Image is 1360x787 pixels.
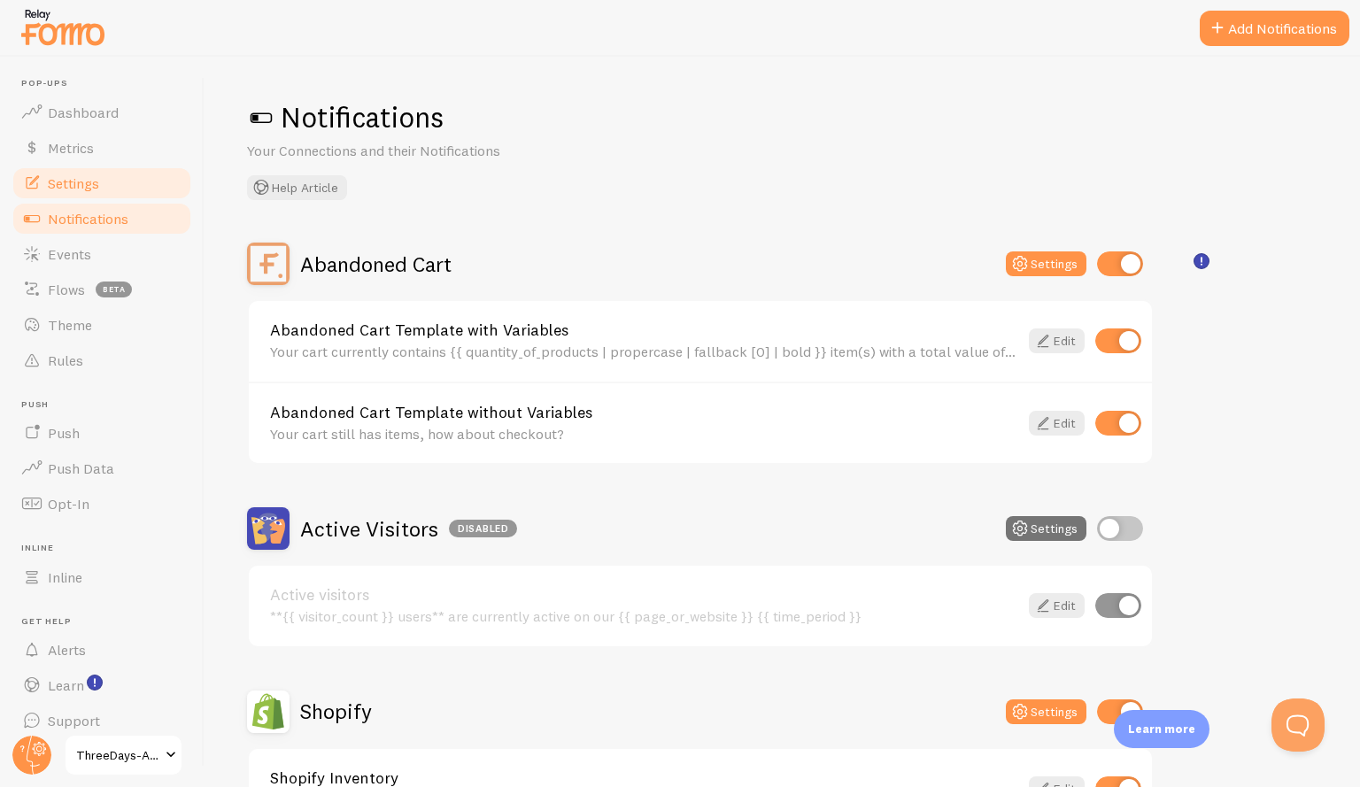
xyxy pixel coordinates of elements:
[21,543,193,554] span: Inline
[247,507,290,550] img: Active Visitors
[48,174,99,192] span: Settings
[11,166,193,201] a: Settings
[1006,516,1086,541] button: Settings
[11,667,193,703] a: Learn
[11,632,193,667] a: Alerts
[48,245,91,263] span: Events
[48,495,89,513] span: Opt-In
[21,616,193,628] span: Get Help
[270,770,1018,786] a: Shopify Inventory
[270,322,1018,338] a: Abandoned Cart Template with Variables
[1194,253,1209,269] svg: <p>🛍️ For Shopify Users</p><p>To use the <strong>Abandoned Cart with Variables</strong> template,...
[48,568,82,586] span: Inline
[11,130,193,166] a: Metrics
[48,351,83,369] span: Rules
[1029,328,1085,353] a: Edit
[300,698,372,725] h2: Shopify
[247,691,290,733] img: Shopify
[48,676,84,694] span: Learn
[11,415,193,451] a: Push
[247,175,347,200] button: Help Article
[270,405,1018,421] a: Abandoned Cart Template without Variables
[48,459,114,477] span: Push Data
[11,451,193,486] a: Push Data
[1029,411,1085,436] a: Edit
[247,99,1317,135] h1: Notifications
[270,587,1018,603] a: Active visitors
[11,307,193,343] a: Theme
[48,104,119,121] span: Dashboard
[11,272,193,307] a: Flows beta
[48,281,85,298] span: Flows
[300,515,517,543] h2: Active Visitors
[11,236,193,272] a: Events
[247,141,672,161] p: Your Connections and their Notifications
[11,703,193,738] a: Support
[1114,710,1209,748] div: Learn more
[19,4,107,50] img: fomo-relay-logo-orange.svg
[270,426,1018,442] div: Your cart still has items, how about checkout?
[48,424,80,442] span: Push
[76,745,160,766] span: ThreeDays-AWeek
[21,399,193,411] span: Push
[48,641,86,659] span: Alerts
[64,734,183,776] a: ThreeDays-AWeek
[1006,699,1086,724] button: Settings
[1128,721,1195,737] p: Learn more
[87,675,103,691] svg: <p>Watch New Feature Tutorials!</p>
[1006,251,1086,276] button: Settings
[48,712,100,729] span: Support
[11,559,193,595] a: Inline
[48,316,92,334] span: Theme
[270,608,1018,624] div: **{{ visitor_count }} users** are currently active on our {{ page_or_website }} {{ time_period }}
[300,251,452,278] h2: Abandoned Cart
[1029,593,1085,618] a: Edit
[11,343,193,378] a: Rules
[21,78,193,89] span: Pop-ups
[96,282,132,297] span: beta
[11,95,193,130] a: Dashboard
[48,139,94,157] span: Metrics
[449,520,517,537] div: Disabled
[11,486,193,521] a: Opt-In
[11,201,193,236] a: Notifications
[247,243,290,285] img: Abandoned Cart
[48,210,128,228] span: Notifications
[270,343,1018,359] div: Your cart currently contains {{ quantity_of_products | propercase | fallback [0] | bold }} item(s...
[1271,698,1325,752] iframe: Help Scout Beacon - Open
